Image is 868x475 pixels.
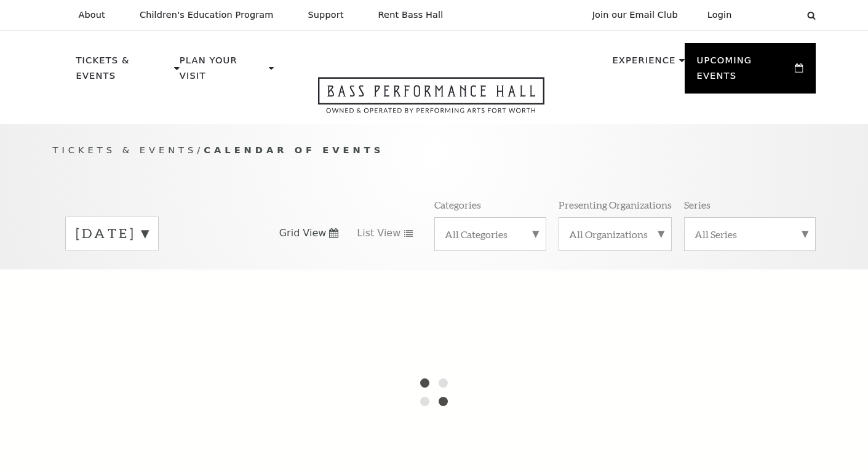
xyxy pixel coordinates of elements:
p: Tickets & Events [76,53,172,90]
p: Rent Bass Hall [378,10,444,20]
p: Plan Your Visit [180,53,266,90]
p: Experience [612,53,675,75]
select: Select: [752,9,795,21]
p: Support [308,10,344,20]
span: Tickets & Events [53,145,197,155]
label: [DATE] [76,224,148,243]
p: Upcoming Events [697,53,792,90]
label: All Series [695,228,805,241]
p: Presenting Organizations [559,198,672,211]
label: All Organizations [569,228,661,241]
p: About [79,10,105,20]
p: Categories [434,198,481,211]
span: Calendar of Events [204,145,384,155]
span: List View [357,226,400,240]
p: / [53,143,816,158]
p: Series [684,198,711,211]
label: All Categories [445,228,536,241]
p: Children's Education Program [140,10,274,20]
span: Grid View [279,226,327,240]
